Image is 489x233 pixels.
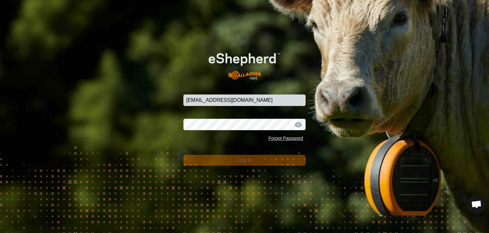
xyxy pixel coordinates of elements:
div: Open chat [467,195,486,214]
img: E-shepherd Logo [195,43,293,85]
span: Log In [237,157,252,163]
a: Forgot Password [268,136,303,141]
input: Email Address [183,94,306,106]
button: Log In [183,155,306,166]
